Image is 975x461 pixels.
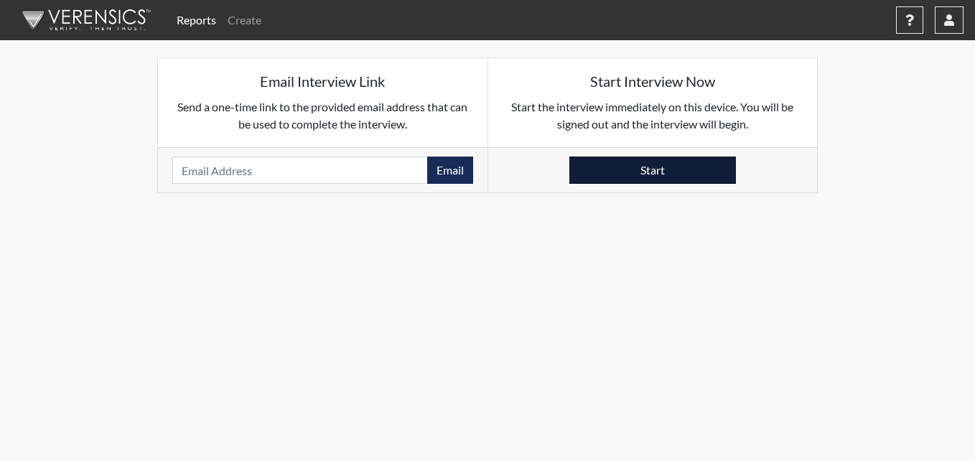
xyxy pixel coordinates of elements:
[503,98,803,133] p: Start the interview immediately on this device. You will be signed out and the interview will begin.
[222,6,267,34] a: Create
[171,6,222,34] a: Reports
[503,73,803,90] h5: Start Interview Now
[172,73,473,90] h5: Email Interview Link
[172,98,473,133] p: Send a one-time link to the provided email address that can be used to complete the interview.
[569,157,736,184] button: Start
[427,157,473,184] button: Email
[172,157,428,184] input: Email Address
